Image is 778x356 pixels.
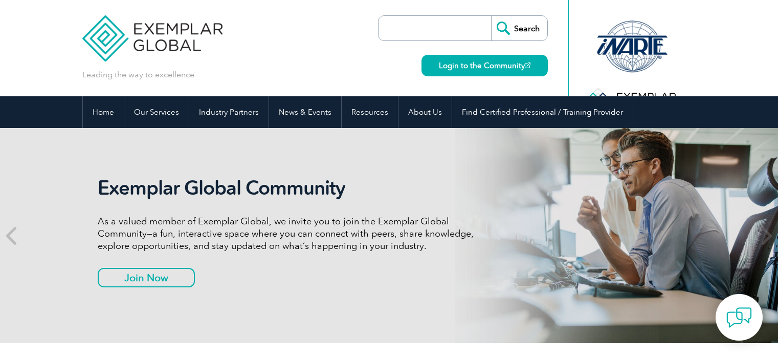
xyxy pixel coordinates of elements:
p: Leading the way to excellence [82,69,194,80]
a: Industry Partners [189,96,269,128]
a: Login to the Community [421,55,548,76]
p: As a valued member of Exemplar Global, we invite you to join the Exemplar Global Community—a fun,... [98,215,481,252]
a: Find Certified Professional / Training Provider [452,96,633,128]
a: About Us [398,96,452,128]
a: Our Services [124,96,189,128]
h2: Exemplar Global Community [98,176,481,200]
img: contact-chat.png [726,305,752,330]
a: Home [83,96,124,128]
a: Resources [342,96,398,128]
a: News & Events [269,96,341,128]
a: Join Now [98,268,195,287]
input: Search [491,16,547,40]
img: open_square.png [525,62,530,68]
